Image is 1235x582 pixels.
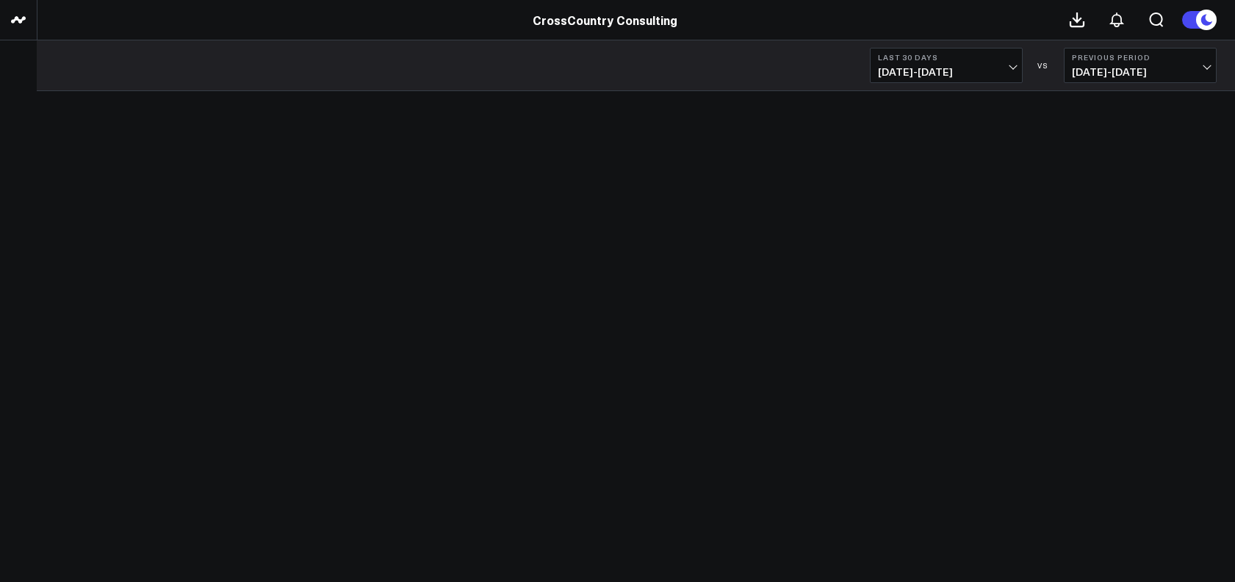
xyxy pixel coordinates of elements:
[1072,66,1209,78] span: [DATE] - [DATE]
[878,66,1015,78] span: [DATE] - [DATE]
[878,53,1015,62] b: Last 30 Days
[1030,61,1056,70] div: VS
[1064,48,1217,83] button: Previous Period[DATE]-[DATE]
[870,48,1023,83] button: Last 30 Days[DATE]-[DATE]
[1072,53,1209,62] b: Previous Period
[533,12,677,28] a: CrossCountry Consulting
